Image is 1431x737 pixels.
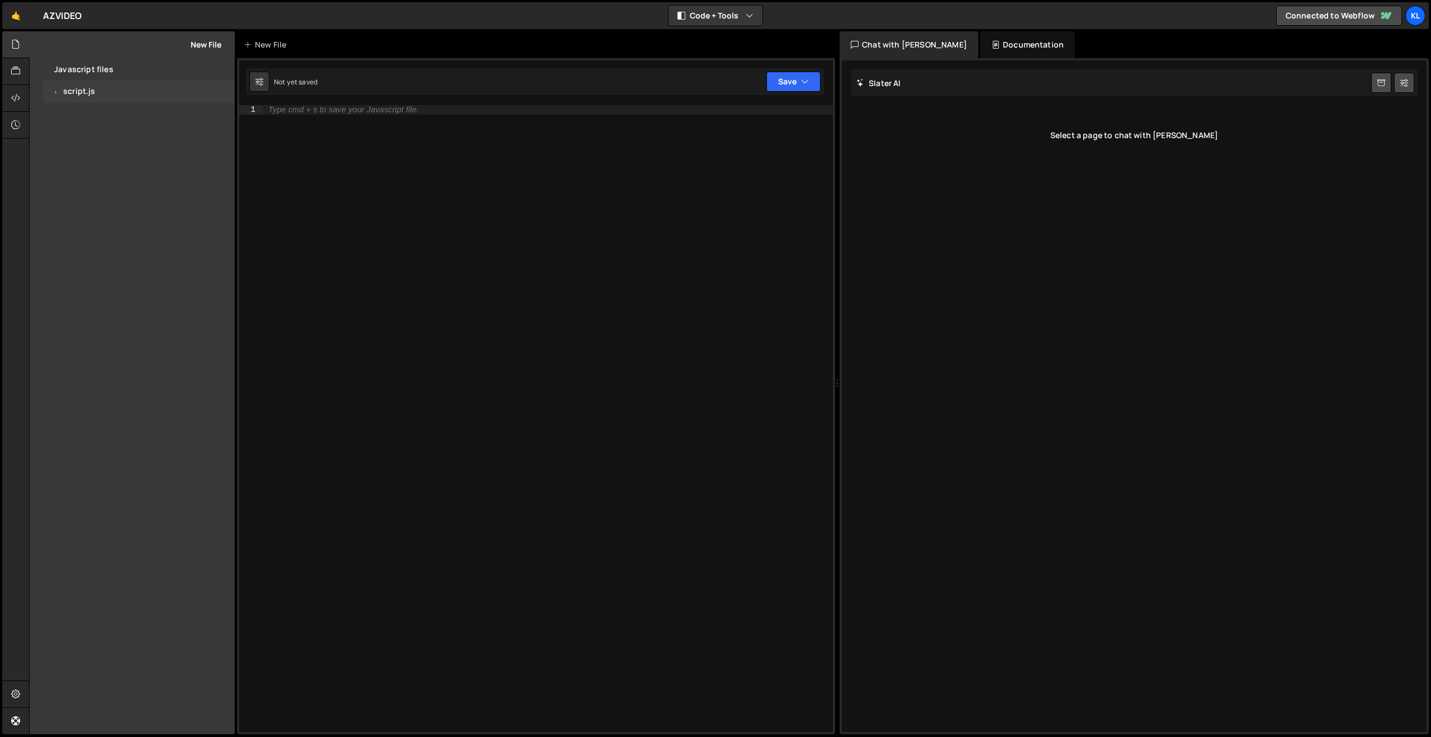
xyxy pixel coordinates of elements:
div: script.js [63,87,95,97]
div: Documentation [980,31,1075,58]
a: Connected to Webflow [1276,6,1402,26]
div: Javascript files [30,58,235,81]
a: 🤙 [2,2,30,29]
a: Kl [1405,6,1425,26]
div: AZVIDEO [43,9,82,22]
div: 1 [239,105,263,115]
button: Code + Tools [669,6,762,26]
div: Type cmd + s to save your Javascript file. [268,106,419,114]
button: New File [179,40,221,49]
div: Not yet saved [274,77,318,87]
button: Save [766,72,821,92]
div: New File [244,39,291,50]
div: Select a page to chat with [PERSON_NAME] [851,113,1418,158]
span: 1 [53,88,59,97]
div: Chat with [PERSON_NAME] [840,31,978,58]
div: 13829/35125.js [43,81,235,103]
h2: Files [43,39,63,51]
h2: Slater AI [856,78,901,88]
